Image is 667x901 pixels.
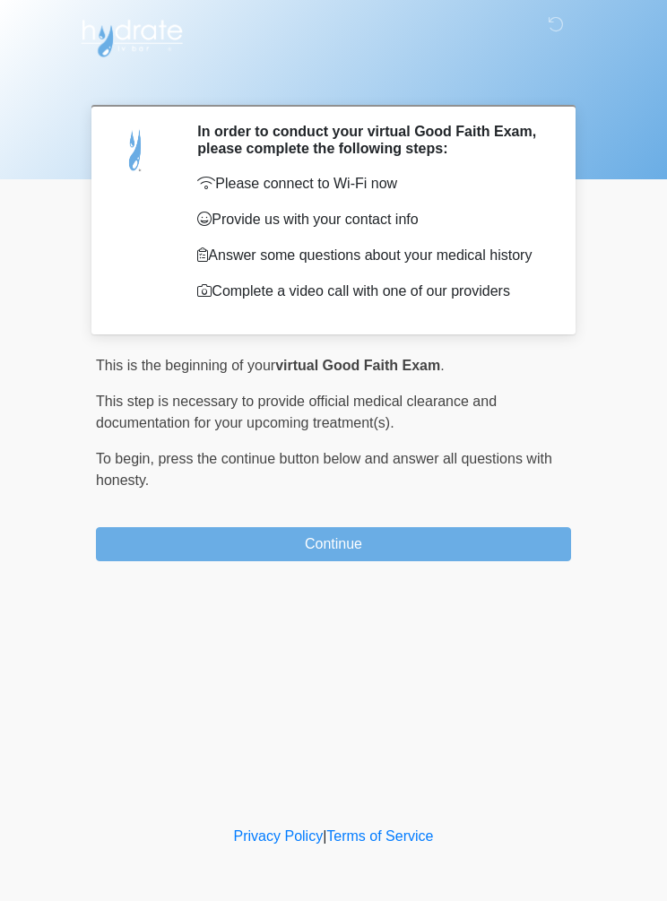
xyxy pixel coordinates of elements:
strong: virtual Good Faith Exam [275,358,440,373]
p: Provide us with your contact info [197,209,544,230]
span: . [440,358,444,373]
span: This is the beginning of your [96,358,275,373]
button: Continue [96,527,571,561]
span: press the continue button below and answer all questions with honesty. [96,451,552,488]
a: Privacy Policy [234,828,324,844]
img: Hydrate IV Bar - Flagstaff Logo [78,13,186,58]
a: | [323,828,326,844]
h1: ‎ ‎ ‎ ‎ [82,65,585,98]
span: This step is necessary to provide official medical clearance and documentation for your upcoming ... [96,394,497,430]
h2: In order to conduct your virtual Good Faith Exam, please complete the following steps: [197,123,544,157]
span: To begin, [96,451,158,466]
img: Agent Avatar [109,123,163,177]
a: Terms of Service [326,828,433,844]
p: Please connect to Wi-Fi now [197,173,544,195]
p: Answer some questions about your medical history [197,245,544,266]
p: Complete a video call with one of our providers [197,281,544,302]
